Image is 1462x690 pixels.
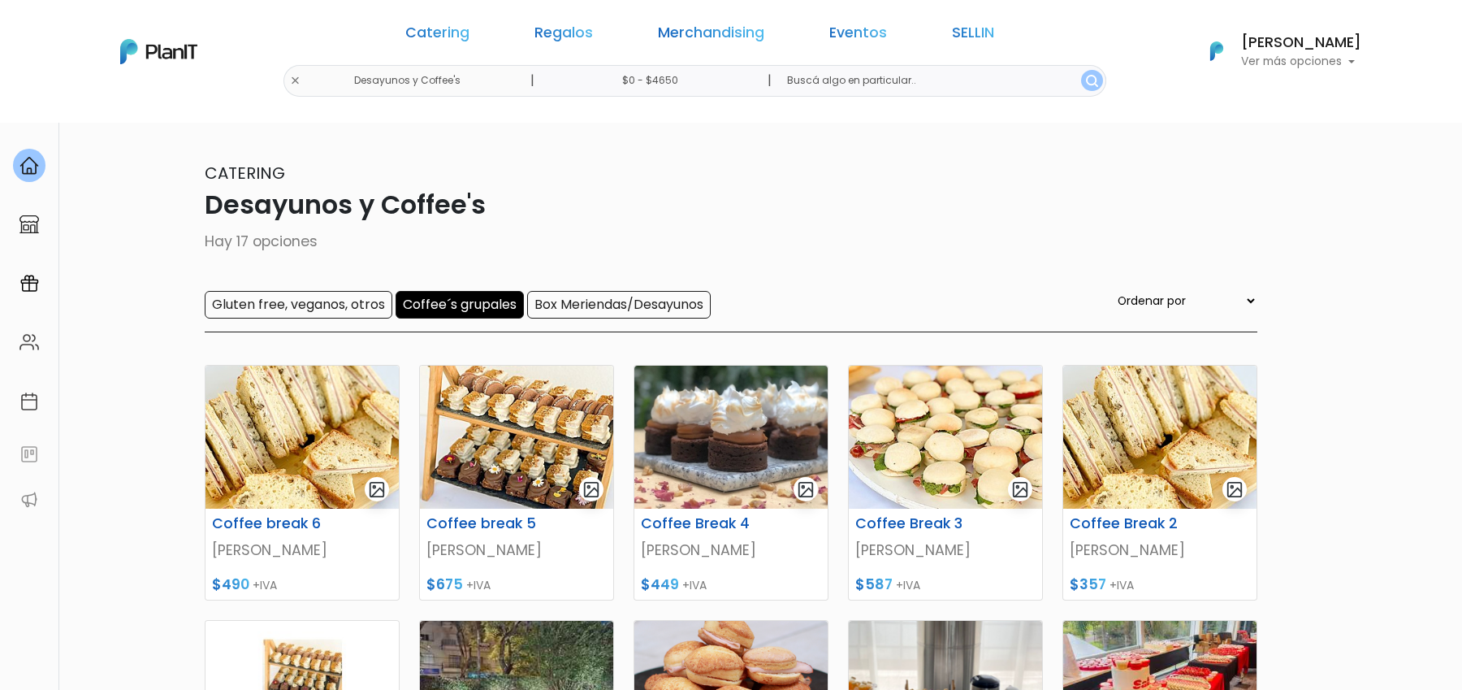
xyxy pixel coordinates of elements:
[634,365,828,601] a: gallery-light Coffee Break 4 [PERSON_NAME] $449 +IVA
[396,291,524,319] input: Coffee´s grupales
[1070,575,1106,594] span: $357
[658,26,764,46] a: Merchandising
[797,480,815,499] img: gallery-light
[634,366,828,509] img: thumb_68955751_411426702909541_5879258490458170290_n.jpg
[205,365,400,601] a: gallery-light Coffee break 6 [PERSON_NAME] $490 +IVA
[19,274,39,293] img: campaigns-02234683943229c281be62815700db0a1741e53638e28bf9629b52c665b00959.svg
[1199,33,1235,69] img: PlanIt Logo
[19,215,39,234] img: marketplace-4ceaa7011d94191e9ded77b95e3339b90024bf715f7c57f8cf31f2d8c509eaba.svg
[419,365,614,601] a: gallery-light Coffee break 5 [PERSON_NAME] $675 +IVA
[205,231,1257,252] p: Hay 17 opciones
[848,365,1043,601] a: gallery-light Coffee Break 3 [PERSON_NAME] $587 +IVA
[1060,515,1193,532] h6: Coffee Break 2
[855,575,893,594] span: $587
[205,185,1257,224] p: Desayunos y Coffee's
[417,515,550,532] h6: Coffee break 5
[466,577,491,593] span: +IVA
[420,366,613,509] img: thumb_PHOTO-2021-09-21-17-08-07portada.jpg
[253,577,277,593] span: +IVA
[19,445,39,464] img: feedback-78b5a0c8f98aac82b08bfc38622c3050aee476f2c9584af64705fc4e61158814.svg
[1241,36,1361,50] h6: [PERSON_NAME]
[582,480,601,499] img: gallery-light
[1070,540,1250,561] p: [PERSON_NAME]
[290,76,301,86] img: close-6986928ebcb1d6c9903e3b54e860dbc4d054630f23adef3a32610726dff6a82b.svg
[205,366,399,509] img: thumb_PHOTO-2021-09-21-17-07-49portada.jpg
[1241,56,1361,67] p: Ver más opciones
[1086,75,1098,87] img: search_button-432b6d5273f82d61273b3651a40e1bd1b912527efae98b1b7a1b2c0702e16a8d.svg
[641,575,679,594] span: $449
[849,366,1042,509] img: thumb_PHOTO-2021-09-21-17-07-51portada.jpg
[205,161,1257,185] p: Catering
[641,540,821,561] p: [PERSON_NAME]
[530,71,534,90] p: |
[682,577,707,593] span: +IVA
[896,577,920,593] span: +IVA
[1011,480,1030,499] img: gallery-light
[1109,577,1134,593] span: +IVA
[829,26,887,46] a: Eventos
[855,540,1036,561] p: [PERSON_NAME]
[202,515,335,532] h6: Coffee break 6
[405,26,469,46] a: Catering
[426,540,607,561] p: [PERSON_NAME]
[1063,366,1257,509] img: thumb_PHOTO-2021-09-21-17-07-49portada.jpg
[426,575,463,594] span: $675
[527,291,711,319] input: Box Meriendas/Desayunos
[1226,480,1244,499] img: gallery-light
[368,480,387,499] img: gallery-light
[774,65,1106,97] input: Buscá algo en particular..
[631,515,764,532] h6: Coffee Break 4
[19,332,39,352] img: people-662611757002400ad9ed0e3c099ab2801c6687ba6c219adb57efc949bc21e19d.svg
[212,575,249,594] span: $490
[19,156,39,176] img: home-e721727adea9d79c4d83392d1f703f7f8bce08238fde08b1acbfd93340b81755.svg
[768,71,772,90] p: |
[846,515,979,532] h6: Coffee Break 3
[1189,30,1361,72] button: PlanIt Logo [PERSON_NAME] Ver más opciones
[19,490,39,510] img: partners-52edf745621dab592f3b2c58e3bca9d71375a7ef29c3b500c9f145b62cc070d4.svg
[534,26,593,46] a: Regalos
[19,392,39,411] img: calendar-87d922413cdce8b2cf7b7f5f62616a5cf9e4887200fb71536465627b3292af00.svg
[952,26,994,46] a: SELLIN
[1062,365,1257,601] a: gallery-light Coffee Break 2 [PERSON_NAME] $357 +IVA
[205,291,392,319] input: Gluten free, veganos, otros
[212,540,392,561] p: [PERSON_NAME]
[120,39,197,64] img: PlanIt Logo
